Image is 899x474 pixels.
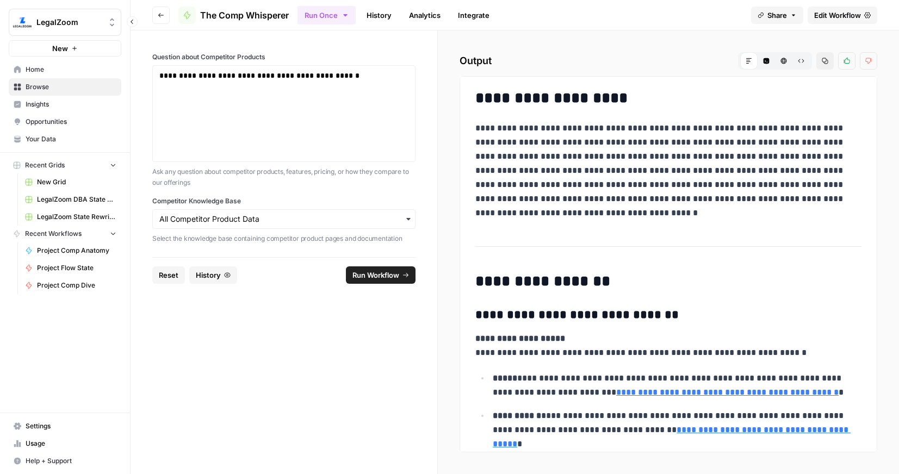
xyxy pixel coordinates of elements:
[152,52,416,62] label: Question about Competitor Products
[9,157,121,173] button: Recent Grids
[26,99,116,109] span: Insights
[196,270,221,280] span: History
[814,10,861,21] span: Edit Workflow
[9,96,121,113] a: Insights
[26,65,116,74] span: Home
[767,10,787,21] span: Share
[37,263,116,273] span: Project Flow State
[9,226,121,242] button: Recent Workflows
[37,195,116,204] span: LegalZoom DBA State Articles
[152,233,416,244] p: Select the knowledge base containing competitor product pages and documentation
[9,452,121,470] button: Help + Support
[52,43,68,54] span: New
[9,40,121,57] button: New
[808,7,877,24] a: Edit Workflow
[360,7,398,24] a: History
[20,208,121,226] a: LegalZoom State Rewrites INC
[402,7,447,24] a: Analytics
[9,435,121,452] a: Usage
[20,259,121,277] a: Project Flow State
[26,82,116,92] span: Browse
[200,9,289,22] span: The Comp Whisperer
[159,214,408,224] input: All Competitor Product Data
[20,173,121,191] a: New Grid
[152,166,416,188] p: Ask any question about competitor products, features, pricing, or how they compare to our offerings
[20,191,121,208] a: LegalZoom DBA State Articles
[451,7,496,24] a: Integrate
[26,134,116,144] span: Your Data
[9,61,121,78] a: Home
[26,421,116,431] span: Settings
[25,160,65,170] span: Recent Grids
[297,6,356,24] button: Run Once
[20,277,121,294] a: Project Comp Dive
[37,246,116,255] span: Project Comp Anatomy
[37,280,116,290] span: Project Comp Dive
[37,177,116,187] span: New Grid
[9,130,121,148] a: Your Data
[25,229,82,239] span: Recent Workflows
[352,270,399,280] span: Run Workflow
[26,117,116,127] span: Opportunities
[9,78,121,96] a: Browse
[189,266,237,284] button: History
[751,7,803,24] button: Share
[9,417,121,435] a: Settings
[346,266,416,284] button: Run Workflow
[36,17,102,28] span: LegalZoom
[13,13,32,32] img: LegalZoom Logo
[9,113,121,130] a: Opportunities
[26,439,116,448] span: Usage
[152,266,185,284] button: Reset
[37,212,116,222] span: LegalZoom State Rewrites INC
[460,52,877,70] h2: Output
[178,7,289,24] a: The Comp Whisperer
[20,242,121,259] a: Project Comp Anatomy
[159,270,178,280] span: Reset
[152,196,416,206] label: Competitor Knowledge Base
[9,9,121,36] button: Workspace: LegalZoom
[26,456,116,466] span: Help + Support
